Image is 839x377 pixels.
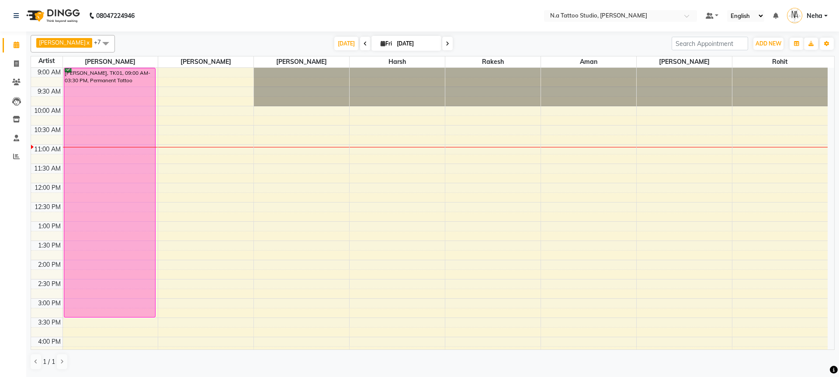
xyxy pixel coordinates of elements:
div: [PERSON_NAME], TK01, 09:00 AM-03:30 PM, Permanent Tattoo [64,68,155,317]
input: Search Appointment [672,37,748,50]
div: 10:30 AM [32,126,62,135]
span: Rohit [732,56,828,67]
span: ADD NEW [756,40,781,47]
img: logo [22,3,82,28]
div: 12:00 PM [33,183,62,192]
span: 1 / 1 [43,357,55,367]
span: [PERSON_NAME] [158,56,253,67]
span: [PERSON_NAME] [254,56,349,67]
div: 1:00 PM [36,222,62,231]
div: 3:30 PM [36,318,62,327]
div: 9:30 AM [36,87,62,96]
div: 4:00 PM [36,337,62,346]
img: Neha [787,8,802,23]
div: 2:30 PM [36,279,62,289]
button: ADD NEW [753,38,784,50]
b: 08047224946 [96,3,135,28]
span: Harsh [350,56,445,67]
div: 11:00 AM [32,145,62,154]
span: Aman [541,56,636,67]
span: [DATE] [334,37,358,50]
div: 9:00 AM [36,68,62,77]
span: Rakesh [445,56,541,67]
div: 12:30 PM [33,202,62,212]
span: [PERSON_NAME] [63,56,158,67]
div: 3:00 PM [36,299,62,308]
span: Neha [807,11,822,21]
span: [PERSON_NAME] [637,56,732,67]
a: x [86,39,90,46]
div: Artist [31,56,62,66]
span: [PERSON_NAME] [39,39,86,46]
div: 1:30 PM [36,241,62,250]
div: 10:00 AM [32,106,62,115]
div: 2:00 PM [36,260,62,269]
span: +7 [94,38,107,45]
span: Fri [378,40,394,47]
div: 11:30 AM [32,164,62,173]
input: 2025-10-03 [394,37,438,50]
